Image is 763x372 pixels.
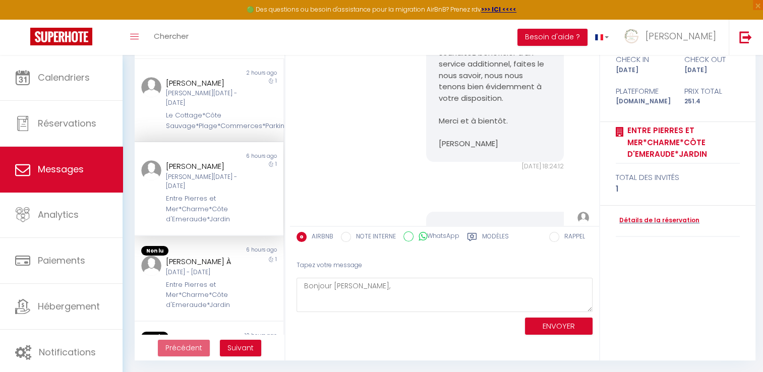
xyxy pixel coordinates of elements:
[645,30,716,42] span: [PERSON_NAME]
[297,253,593,278] div: Tapez votre message
[678,97,746,106] div: 251.4
[141,160,161,180] img: ...
[141,77,161,97] img: ...
[517,29,588,46] button: Besoin d'aide ?
[166,160,240,172] div: [PERSON_NAME]
[166,110,240,131] div: Le Cottage*Côte Sauvage*Plage*Commerces*Parking
[38,254,85,267] span: Paiements
[351,232,396,243] label: NOTE INTERNE
[30,28,92,45] img: Super Booking
[559,232,585,243] label: RAPPEL
[166,268,240,277] div: [DATE] - [DATE]
[38,117,96,130] span: Réservations
[227,343,254,353] span: Suivant
[38,208,79,221] span: Analytics
[616,216,699,225] a: Détails de la réservation
[609,53,678,66] div: check in
[141,332,168,342] span: Non lu
[678,85,746,97] div: Prix total
[38,300,100,313] span: Hébergement
[307,232,333,243] label: AIRBNB
[141,256,161,276] img: ...
[158,340,210,357] button: Previous
[616,183,740,195] div: 1
[209,246,283,256] div: 6 hours ago
[220,340,261,357] button: Next
[146,20,196,55] a: Chercher
[141,246,168,256] span: Non lu
[624,29,639,44] img: ...
[678,66,746,75] div: [DATE]
[678,53,746,66] div: check out
[165,343,202,353] span: Précédent
[609,85,678,97] div: Plateforme
[414,231,459,242] label: WhatsApp
[482,232,509,244] label: Modèles
[616,171,740,183] div: total des invités
[209,69,283,77] div: 2 hours ago
[166,194,240,224] div: Entre Pierres et Mer*Charme*Côte d'Emeraude*Jardin
[609,66,678,75] div: [DATE]
[275,77,277,85] span: 1
[426,162,564,171] div: [DATE] 18:24:12
[166,256,240,268] div: [PERSON_NAME] À
[154,31,189,41] span: Chercher
[39,346,96,358] span: Notifications
[525,318,593,335] button: ENVOYER
[166,280,240,311] div: Entre Pierres et Mer*Charme*Côte d'Emeraude*Jardin
[38,71,90,84] span: Calendriers
[275,256,277,263] span: 1
[577,212,590,224] img: ...
[166,89,240,108] div: [PERSON_NAME][DATE] - [DATE]
[166,172,240,192] div: [PERSON_NAME][DATE] - [DATE]
[275,160,277,168] span: 1
[166,77,240,89] div: [PERSON_NAME]
[209,332,283,342] div: 10 hours ago
[38,163,84,175] span: Messages
[616,20,729,55] a: ... [PERSON_NAME]
[609,97,678,106] div: [DOMAIN_NAME]
[481,5,516,14] a: >>> ICI <<<<
[739,31,752,43] img: logout
[209,152,283,160] div: 6 hours ago
[624,125,740,160] a: Entre Pierres et Mer*Charme*Côte d'Emeraude*Jardin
